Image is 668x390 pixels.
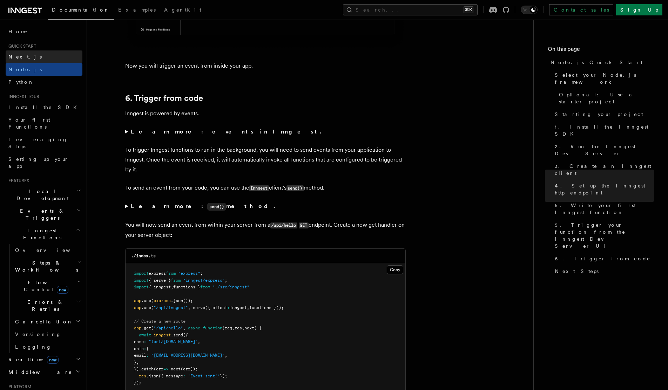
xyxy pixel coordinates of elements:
[555,202,654,216] span: 5. Write your first Inngest function
[15,247,87,253] span: Overview
[141,326,151,330] span: .get
[160,2,205,19] a: AgentKit
[220,374,227,378] span: });
[154,326,183,330] span: "/api/hello"
[47,356,59,364] span: new
[151,305,154,310] span: (
[134,346,144,351] span: data
[343,4,478,15] button: Search...⌘K
[12,341,82,353] a: Logging
[549,4,613,15] a: Contact sales
[242,326,244,330] span: ,
[286,185,304,191] code: send()
[146,353,149,358] span: :
[6,153,82,172] a: Setting up your app
[6,205,82,224] button: Events & Triggers
[6,50,82,63] a: Next.js
[15,331,61,337] span: Versioning
[12,296,82,315] button: Errors & Retries
[244,326,262,330] span: next) {
[181,367,198,371] span: (err));
[134,326,141,330] span: app
[134,360,136,365] span: }
[552,179,654,199] a: 4. Set up the Inngest http endpoint
[134,319,185,324] span: // Create a new route
[555,255,650,262] span: 6. Trigger from code
[154,305,188,310] span: "/api/inngest"
[521,6,538,14] button: Toggle dark mode
[8,28,28,35] span: Home
[149,278,171,283] span: { serve }
[6,101,82,114] a: Install the SDK
[134,298,141,303] span: app
[144,346,146,351] span: :
[134,305,141,310] span: app
[125,93,203,103] a: 6. Trigger from code
[552,140,654,160] a: 2. Run the Inngest Dev Server
[183,278,225,283] span: "inngest/express"
[134,271,149,276] span: import
[299,223,309,228] code: GET
[178,271,200,276] span: "express"
[48,2,114,20] a: Documentation
[171,285,173,289] span: ,
[141,298,151,303] span: .use
[188,374,220,378] span: 'Event sent!'
[6,133,82,153] a: Leveraging Steps
[232,326,235,330] span: ,
[12,279,77,293] span: Flow Control
[225,278,227,283] span: ;
[139,333,151,337] span: await
[212,285,249,289] span: "./src/inngest"
[141,305,151,310] span: .use
[222,326,232,330] span: (req
[131,203,276,210] strong: Learn more: method.
[134,285,149,289] span: import
[12,328,82,341] a: Versioning
[12,315,82,328] button: Cancellation
[125,183,406,193] p: To send an event from your code, you can use the client's method.
[134,278,149,283] span: import
[8,117,50,130] span: Your first Functions
[139,374,146,378] span: res
[552,199,654,219] a: 5. Write your first Inngest function
[8,156,69,169] span: Setting up your app
[139,367,154,371] span: .catch
[125,109,406,118] p: Inngest is powered by events.
[270,223,297,228] code: /api/hello
[6,178,29,184] span: Features
[249,185,269,191] code: Inngest
[193,305,205,310] span: serve
[227,305,230,310] span: :
[151,298,154,303] span: (
[552,121,654,140] a: 1. Install the Inngest SDK
[556,88,654,108] a: Optional: Use a starter project
[144,339,146,344] span: :
[183,333,188,337] span: ({
[8,137,68,149] span: Leveraging Steps
[387,265,403,274] button: Copy
[249,305,284,310] span: functions }));
[205,305,227,310] span: ({ client
[131,128,323,135] strong: Learn more: events in Inngest.
[6,76,82,88] a: Python
[125,220,406,240] p: You will now send an event from within your server from a endpoint. Create a new get handler on y...
[8,67,42,72] span: Node.js
[118,7,156,13] span: Examples
[6,369,72,376] span: Middleware
[6,366,82,378] button: Middleware
[52,7,110,13] span: Documentation
[555,268,599,275] span: Next Steps
[173,285,200,289] span: functions }
[6,43,36,49] span: Quick start
[12,318,73,325] span: Cancellation
[198,339,200,344] span: ,
[203,326,222,330] span: function
[149,339,198,344] span: "test/[DOMAIN_NAME]"
[154,333,171,337] span: inngest
[12,299,76,313] span: Errors & Retries
[134,353,146,358] span: email
[6,224,82,244] button: Inngest Functions
[114,2,160,19] a: Examples
[8,54,42,60] span: Next.js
